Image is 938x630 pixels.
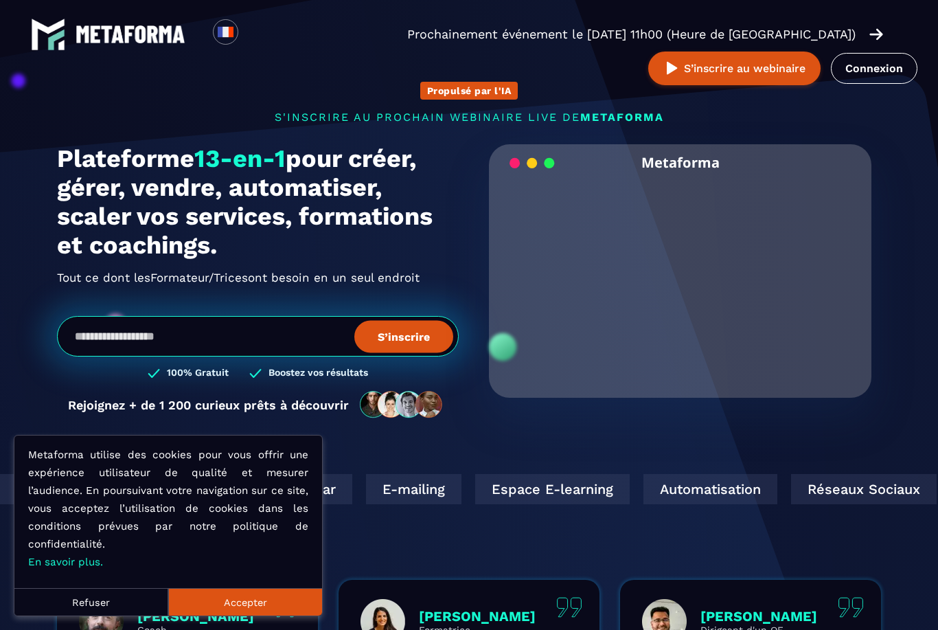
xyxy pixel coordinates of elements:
img: logo [76,25,185,43]
div: E-mailing [360,474,455,504]
p: s'inscrire au prochain webinaire live de [57,111,881,124]
h3: Boostez vos résultats [268,367,368,380]
img: quote [838,597,864,618]
div: Réseaux Sociaux [785,474,930,504]
span: 13-en-1 [194,144,286,173]
span: Formateur/Trices [150,267,248,289]
video: Your browser does not support the video tag. [499,181,861,361]
span: METAFORMA [580,111,664,124]
h2: Metaforma [641,144,720,181]
h3: 100% Gratuit [167,367,229,380]
input: Search for option [250,26,260,43]
div: Automatisation [637,474,771,504]
p: [PERSON_NAME] [419,608,536,625]
img: logo [31,17,65,52]
button: S’inscrire au webinaire [648,52,821,85]
img: play [663,60,680,77]
a: En savoir plus. [28,556,103,568]
button: Accepter [168,588,322,616]
a: Connexion [831,53,917,84]
button: S’inscrire [354,320,453,352]
button: Refuser [14,588,168,616]
p: Prochainement événement le [DATE] 11h00 (Heure de [GEOGRAPHIC_DATA]) [407,25,856,44]
p: Rejoignez + de 1 200 curieux prêts à découvrir [68,398,349,412]
div: Espace E-learning [469,474,624,504]
img: arrow-right [869,27,883,42]
img: quote [556,597,582,618]
div: Webinar [259,474,346,504]
p: [PERSON_NAME] [700,608,817,625]
img: community-people [356,390,448,419]
img: checked [148,367,160,380]
h1: Plateforme pour créer, gérer, vendre, automatiser, scaler vos services, formations et coachings. [57,144,459,260]
div: Search for option [238,19,272,49]
img: loading [510,157,555,170]
img: checked [249,367,262,380]
p: Metaforma utilise des cookies pour vous offrir une expérience utilisateur de qualité et mesurer l... [28,446,308,571]
h2: Tout ce dont les ont besoin en un seul endroit [57,267,459,289]
img: fr [217,23,234,41]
